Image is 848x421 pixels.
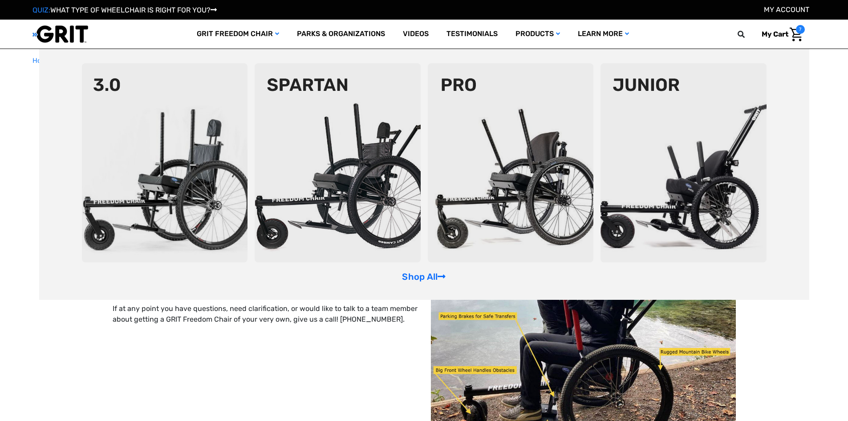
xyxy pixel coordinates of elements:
img: Cart [790,28,803,41]
a: Testimonials [438,20,507,49]
span: My Cart [762,30,788,38]
a: Videos [394,20,438,49]
img: GRIT All-Terrain Wheelchair and Mobility Equipment [32,25,88,43]
span: 7 [796,25,805,34]
img: 3point0.png [82,63,248,262]
a: Cart with 7 items [755,25,805,44]
span: Home [32,57,51,65]
a: Products [507,20,569,49]
p: If at any point you have questions, need clarification, or would like to talk to a team member ab... [113,303,418,325]
a: Shop All [402,271,446,282]
a: Parks & Organizations [288,20,394,49]
img: pro-chair.png [428,63,594,262]
a: Account [764,5,809,14]
img: junior-chair.png [600,63,767,262]
img: spartan2.png [255,63,421,262]
a: GRIT Freedom Chair [188,20,288,49]
input: Search [742,25,755,44]
span: QUIZ: [32,6,50,14]
a: Learn More [569,20,638,49]
a: Home [32,56,51,66]
a: QUIZ:WHAT TYPE OF WHEELCHAIR IS RIGHT FOR YOU? [32,6,217,14]
nav: Breadcrumb [32,56,816,66]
